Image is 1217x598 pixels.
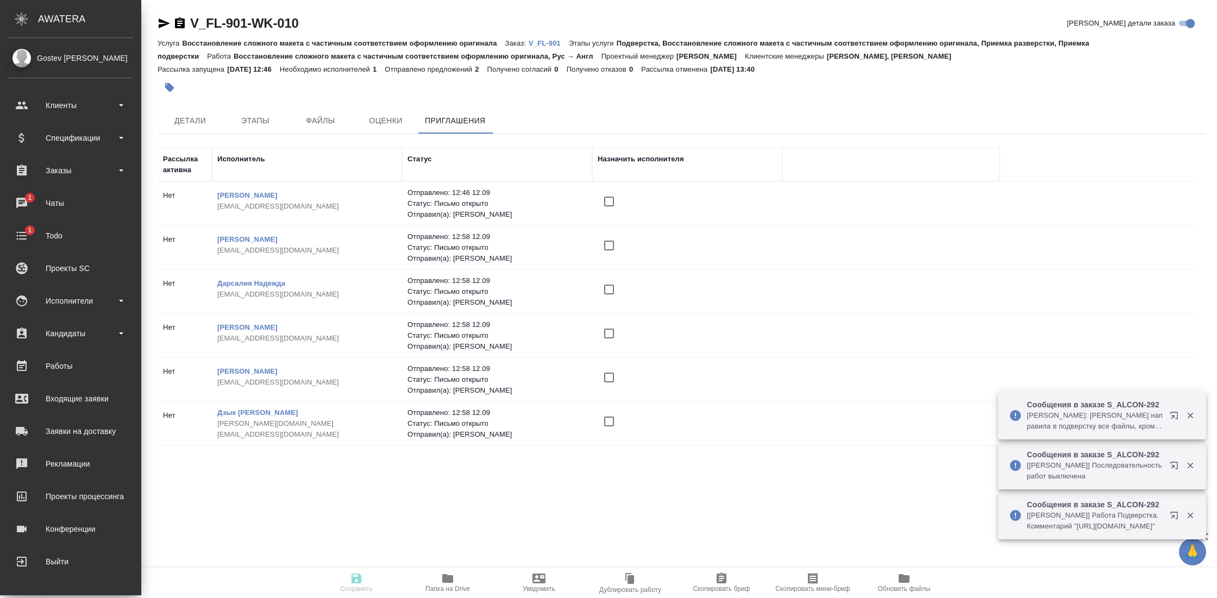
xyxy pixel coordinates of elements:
div: Проекты процессинга [8,488,133,505]
span: Уведомить [523,585,555,593]
p: Статус: Письмо открыто [407,198,587,209]
p: [EMAIL_ADDRESS][DOMAIN_NAME] [217,245,397,256]
a: [PERSON_NAME] [217,323,278,331]
a: [PERSON_NAME] [217,191,278,199]
p: Проектный менеджер [601,52,676,60]
div: Клиенты [8,97,133,114]
div: AWATERA [38,8,141,30]
a: Работы [3,352,139,380]
a: [PERSON_NAME] [217,235,278,243]
p: 1 [373,65,385,73]
p: 0 [629,65,641,73]
button: Закрыть [1179,511,1201,520]
div: Входящие заявки [8,391,133,407]
span: Этапы [229,114,281,128]
span: Оценки [360,114,412,128]
span: Файлы [294,114,347,128]
p: [PERSON_NAME] [676,52,745,60]
p: Отправлено: 12:58 12.09 [407,275,587,286]
p: Услуга [158,39,182,47]
p: [EMAIL_ADDRESS][DOMAIN_NAME] [217,333,397,344]
button: Открыть в новой вкладке [1163,405,1189,431]
p: Отправил(а): [PERSON_NAME] [407,341,587,352]
p: [DATE] 13:40 [710,65,763,73]
a: 1Todo [3,222,139,249]
p: Отправлено: 12:58 12.09 [407,319,587,330]
p: Статус: Письмо открыто [407,374,587,385]
p: Рассылка отменена [641,65,710,73]
a: Входящие заявки [3,385,139,412]
p: Работа [207,52,234,60]
p: Статус: Письмо открыто [407,242,587,253]
a: Рекламации [3,450,139,477]
p: Сообщения в заказе S_ALCON-292 [1027,399,1163,410]
div: Выйти [8,553,133,570]
p: Отправил(а): [PERSON_NAME] [407,209,587,220]
p: Восстановление сложного макета с частичным соответствием оформлению оригинала, Рус → Англ [234,52,601,60]
div: Спецификации [8,130,133,146]
div: Рекламации [8,456,133,472]
a: Конференции [3,515,139,543]
td: Нет [158,273,212,311]
p: Подверстка, Восстановление сложного макета с частичным соответствием оформлению оригинала, Приемк... [158,39,1089,60]
button: Скопировать бриф [676,568,767,598]
a: V_FL-901-WK-010 [190,16,299,30]
p: Отправлено: 12:46 12.09 [407,187,587,198]
p: Этапы услуги [569,39,617,47]
button: Сохранить [311,568,402,598]
p: Получено согласий [487,65,555,73]
div: Чаты [8,195,133,211]
button: Уведомить [493,568,585,598]
p: V_FL-901 [529,39,569,47]
p: [PERSON_NAME], [PERSON_NAME] [827,52,959,60]
p: Отправил(а): [PERSON_NAME] [407,429,587,440]
p: [EMAIL_ADDRESS][DOMAIN_NAME] [217,201,397,212]
a: V_FL-901 [529,38,569,47]
p: Отправлено: 12:58 12.09 [407,363,587,374]
p: [PERSON_NAME]: [PERSON_NAME] направила в подверстку все файлы, кроме 2( их задерживаю, маякну, мо... [1027,410,1163,432]
p: Отправлено предложений [385,65,475,73]
p: [PERSON_NAME][DOMAIN_NAME][EMAIL_ADDRESS][DOMAIN_NAME] [217,418,397,440]
span: Обновить файлы [878,585,931,593]
p: [[PERSON_NAME]] Работа Подверстка. Комментарий "[URL][DOMAIN_NAME]" [1027,510,1163,532]
div: Кандидаты [8,325,133,342]
p: Получено отказов [567,65,629,73]
td: Нет [158,229,212,267]
a: Заявки на доставку [3,418,139,445]
button: Открыть в новой вкладке [1163,505,1189,531]
span: Папка на Drive [425,585,470,593]
span: Дублировать работу [599,586,661,594]
p: [EMAIL_ADDRESS][DOMAIN_NAME] [217,289,397,300]
td: Нет [158,361,212,399]
td: Нет [158,405,212,443]
td: Нет [158,185,212,223]
span: 1 [21,225,38,236]
div: Gostev [PERSON_NAME] [8,52,133,64]
a: [PERSON_NAME] [217,367,278,375]
div: Статус [407,154,432,165]
div: Todo [8,228,133,244]
button: Скопировать мини-бриф [767,568,858,598]
button: Открыть в новой вкладке [1163,455,1189,481]
span: Скопировать бриф [693,585,750,593]
button: Закрыть [1179,461,1201,470]
p: [[PERSON_NAME]] Последовательность работ выключена [1027,460,1163,482]
p: Отправил(а): [PERSON_NAME] [407,253,587,264]
td: Нет [158,317,212,355]
div: Исполнители [8,293,133,309]
p: Статус: Письмо открыто [407,418,587,429]
span: Сохранить [340,585,373,593]
p: Отправлено: 12:58 12.09 [407,231,587,242]
p: Восстановление сложного макета с частичным соответствием оформлению оригинала [182,39,505,47]
a: Дарсалия Надежда [217,279,285,287]
div: Конференции [8,521,133,537]
div: Заказы [8,162,133,179]
p: Отправлено: 12:58 12.09 [407,407,587,418]
p: Необходимо исполнителей [280,65,373,73]
p: Статус: Письмо открыто [407,330,587,341]
a: Проекты процессинга [3,483,139,510]
p: Клиентские менеджеры [745,52,827,60]
span: Детали [164,114,216,128]
div: Рассылка активна [163,154,206,175]
a: Дзык [PERSON_NAME] [217,408,298,417]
